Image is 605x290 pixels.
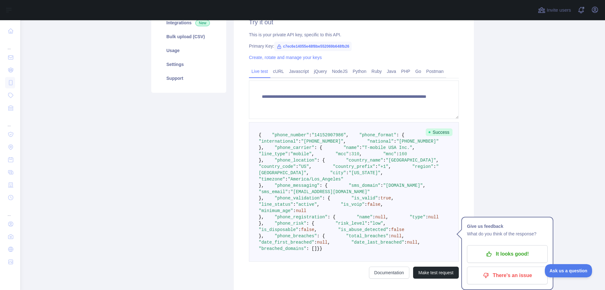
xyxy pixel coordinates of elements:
span: : [378,196,380,201]
span: : [372,215,375,220]
span: } [320,246,322,251]
span: , [391,196,394,201]
span: true [381,196,391,201]
p: It looks good! [472,249,543,259]
span: , [314,227,317,232]
span: : [346,170,349,175]
span: 160 [399,151,407,157]
a: jQuery [311,66,329,76]
span: , [381,170,383,175]
span: "risk_level" [336,221,367,226]
span: , [389,164,391,169]
span: }, [259,183,264,188]
span: : [434,164,436,169]
span: null [428,215,439,220]
span: : [375,164,378,169]
a: Go [413,66,424,76]
span: Invite users [547,7,571,14]
span: : { [322,196,330,201]
span: : [298,227,301,232]
span: "region" [412,164,433,169]
span: , [381,202,383,207]
a: Usage [159,44,219,57]
a: Settings [159,57,219,71]
span: , [412,145,415,150]
span: "timezone" [259,177,285,182]
span: "date_first_breached" [259,240,314,245]
span: "phone_location" [274,158,317,163]
span: "name" [357,215,372,220]
span: : [365,202,367,207]
a: Live test [249,66,270,76]
span: "name" [343,145,359,150]
span: }, [259,234,264,239]
span: "total_breaches" [346,234,388,239]
span: New [195,20,210,26]
span: : [425,215,428,220]
span: "is_valid" [351,196,378,201]
span: : [309,133,312,138]
span: : [285,177,288,182]
span: , [386,215,388,220]
div: Primary Key: [249,43,459,49]
span: : [288,151,290,157]
span: null [317,240,328,245]
span: } [317,246,320,251]
span: "[DOMAIN_NAME]" [383,183,423,188]
span: "active" [296,202,317,207]
span: , [312,151,314,157]
span: "mobile" [291,151,312,157]
span: : [293,208,296,213]
span: c7ec6e14055e48f8be552069b648fb26 [274,42,352,51]
span: "14152007986" [312,133,346,138]
span: "mnc" [383,151,396,157]
span: : [396,151,399,157]
span: : [381,183,383,188]
a: Integrations New [159,16,219,30]
span: "[PHONE_NUMBER]" [396,139,439,144]
span: : [] [306,246,317,251]
span: "[GEOGRAPHIC_DATA]" [386,158,436,163]
span: "is_disposable" [259,227,298,232]
span: "sms_email" [259,189,288,194]
span: : [359,145,362,150]
span: { [259,133,261,138]
span: : [288,189,290,194]
span: , [359,151,362,157]
a: Bulk upload (CSV) [159,30,219,44]
span: }, [259,158,264,163]
div: ... [5,38,15,50]
a: Postman [424,66,446,76]
span: : [394,139,396,144]
iframe: Toggle Customer Support [545,264,592,277]
a: Javascript [286,66,311,76]
span: : [389,227,391,232]
span: }, [259,145,264,150]
span: "is_voip" [341,202,365,207]
span: : [404,240,407,245]
span: , [309,164,312,169]
span: null [296,208,307,213]
button: Make test request [413,267,459,279]
button: There's an issue [467,267,548,284]
span: : { [396,133,404,138]
a: cURL [270,66,286,76]
span: "phone_messaging" [274,183,320,188]
div: ... [5,115,15,127]
span: null [375,215,386,220]
a: PHP [399,66,413,76]
span: "type" [410,215,425,220]
span: "phone_number" [272,133,309,138]
span: "minimum_age" [259,208,293,213]
span: : [293,202,296,207]
span: , [317,202,320,207]
a: Java [384,66,399,76]
a: NodeJS [329,66,350,76]
span: , [402,234,404,239]
span: "phone_registration" [274,215,327,220]
span: Success [426,128,452,136]
span: : { [317,158,325,163]
span: null [391,234,402,239]
span: "line_type" [259,151,288,157]
p: What do you think of the response? [467,230,548,238]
